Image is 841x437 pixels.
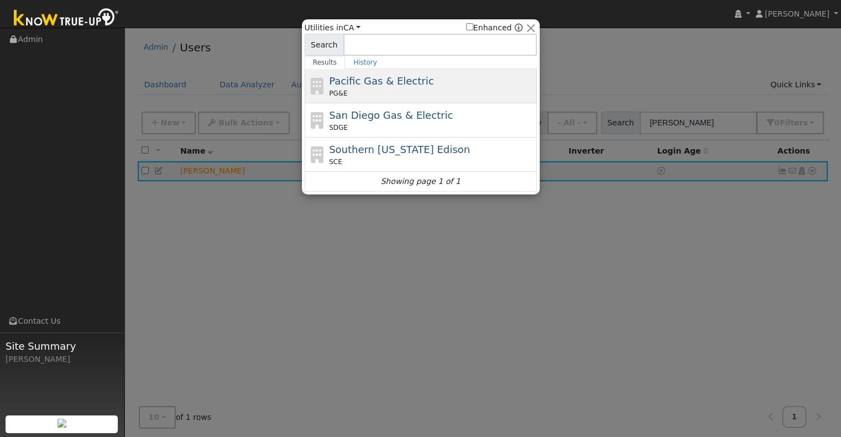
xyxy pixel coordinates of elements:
[343,23,361,32] a: CA
[345,56,385,69] a: History
[8,6,124,31] img: Know True-Up
[329,157,342,167] span: SCE
[329,109,453,121] span: San Diego Gas & Electric
[329,88,347,98] span: PG&E
[765,9,829,18] span: [PERSON_NAME]
[6,354,118,365] div: [PERSON_NAME]
[305,34,344,56] span: Search
[329,144,470,155] span: Southern [US_STATE] Edison
[466,22,523,34] span: Show enhanced providers
[466,23,473,30] input: Enhanced
[329,123,348,133] span: SDGE
[329,75,433,87] span: Pacific Gas & Electric
[305,22,361,34] span: Utilities in
[305,56,346,69] a: Results
[6,339,118,354] span: Site Summary
[380,176,460,187] i: Showing page 1 of 1
[514,23,522,32] a: Enhanced Providers
[466,22,512,34] label: Enhanced
[58,419,66,428] img: retrieve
